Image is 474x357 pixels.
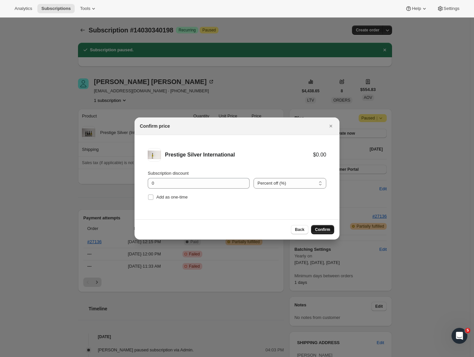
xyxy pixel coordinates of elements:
[80,6,90,11] span: Tools
[76,4,101,13] button: Tools
[165,152,313,158] div: Prestige Silver International
[313,152,326,158] div: $0.00
[148,171,189,176] span: Subscription discount
[156,195,188,200] span: Add as one-time
[433,4,463,13] button: Settings
[452,328,467,344] iframe: Intercom live chat
[326,121,336,131] button: Close
[412,6,421,11] span: Help
[401,4,431,13] button: Help
[37,4,75,13] button: Subscriptions
[295,227,304,232] span: Back
[15,6,32,11] span: Analytics
[311,225,334,234] button: Confirm
[291,225,308,234] button: Back
[465,328,470,333] span: 5
[11,4,36,13] button: Analytics
[140,123,170,129] h2: Confirm price
[315,227,330,232] span: Confirm
[41,6,71,11] span: Subscriptions
[444,6,459,11] span: Settings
